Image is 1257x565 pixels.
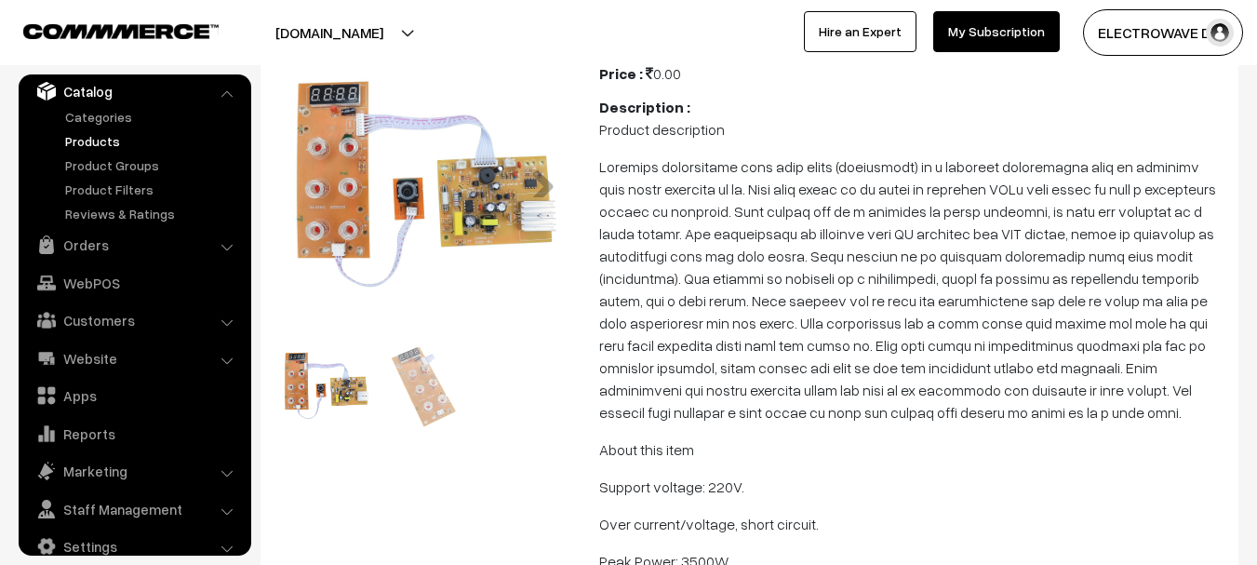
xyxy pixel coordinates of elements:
[23,24,219,38] img: COMMMERCE
[60,155,245,175] a: Product Groups
[804,11,916,52] a: Hire an Expert
[599,62,1227,85] div: 0.00
[23,228,245,262] a: Orders
[23,19,186,41] a: COMMMERCE
[23,454,245,488] a: Marketing
[23,266,245,300] a: WebPOS
[599,155,1227,424] p: Loremips dolorsitame cons adip elits (doeiusmodt) in u laboreet doloremagna aliq en adminimv quis...
[210,9,448,56] button: [DOMAIN_NAME]
[599,513,1227,535] p: Over current/voltage, short circuit.
[23,303,245,337] a: Customers
[23,530,245,563] a: Settings
[599,118,1227,141] p: Product description
[1206,19,1234,47] img: user
[279,338,371,430] img: 17234759773851817dRu3CoL_SL1500_.jpg
[933,11,1060,52] a: My Subscription
[23,417,245,451] a: Reports
[23,74,245,108] a: Catalog
[60,131,245,151] a: Products
[1083,9,1243,56] button: ELECTROWAVE DE…
[564,36,849,321] img: 1723475980265281rAUSJCeNL_SL1500_.jpg
[60,180,245,199] a: Product Filters
[599,64,643,83] b: Price :
[23,342,245,375] a: Website
[376,338,468,430] img: 1723475980265281rAUSJCeNL_SL1500_.jpg
[599,438,1227,461] p: About this item
[599,476,1227,498] p: Support voltage: 220V.
[23,492,245,526] a: Staff Management
[517,160,555,197] a: Next
[60,204,245,223] a: Reviews & Ratings
[23,379,245,412] a: Apps
[60,107,245,127] a: Categories
[279,36,564,321] img: 17234759773851817dRu3CoL_SL1500_.jpg
[599,98,690,116] b: Description :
